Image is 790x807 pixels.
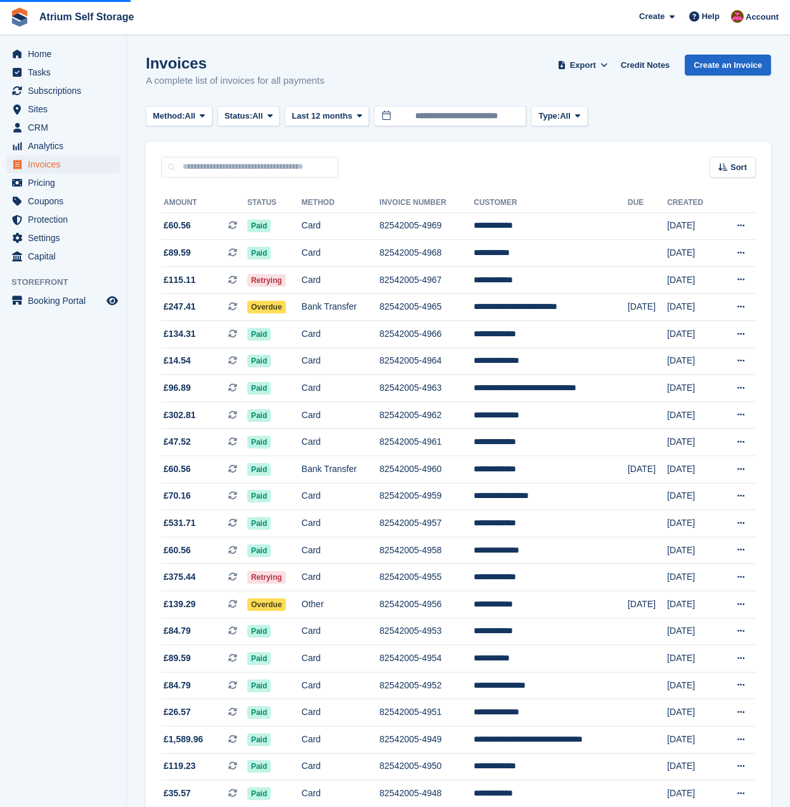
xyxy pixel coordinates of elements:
td: Other [302,591,380,619]
span: £134.31 [164,327,196,341]
td: [DATE] [667,753,718,780]
a: menu [6,82,120,100]
span: Paid [247,517,271,530]
span: Paid [247,733,271,746]
td: 82542005-4964 [380,348,474,375]
button: Export [555,55,611,75]
td: [DATE] [667,294,718,321]
img: stora-icon-8386f47178a22dfd0bd8f6a31ec36ba5ce8667c1dd55bd0f319d3a0aa187defe.svg [10,8,29,27]
span: Analytics [28,137,104,155]
span: Export [570,59,596,72]
td: Card [302,213,380,240]
span: All [185,110,196,122]
span: £60.56 [164,463,191,476]
td: [DATE] [628,591,667,619]
th: Created [667,193,718,213]
td: Card [302,402,380,429]
span: Booking Portal [28,292,104,310]
td: Card [302,672,380,699]
td: 82542005-4967 [380,266,474,294]
td: [DATE] [667,213,718,240]
span: £119.23 [164,759,196,773]
td: 82542005-4968 [380,240,474,267]
td: 82542005-4961 [380,429,474,456]
span: £60.56 [164,219,191,232]
td: Bank Transfer [302,294,380,321]
span: Retrying [247,274,286,287]
td: 82542005-4956 [380,591,474,619]
a: menu [6,119,120,136]
p: A complete list of invoices for all payments [146,74,325,88]
span: £60.56 [164,544,191,557]
button: Status: All [217,106,280,127]
td: Card [302,726,380,753]
button: Type: All [531,106,587,127]
td: [DATE] [667,699,718,726]
span: £375.44 [164,570,196,584]
span: Paid [247,544,271,557]
span: £139.29 [164,598,196,611]
td: 82542005-4963 [380,375,474,402]
span: Sites [28,100,104,118]
a: menu [6,211,120,228]
a: menu [6,174,120,192]
td: 82542005-4960 [380,456,474,483]
td: [DATE] [628,456,667,483]
span: £35.57 [164,787,191,800]
span: Pricing [28,174,104,192]
span: Subscriptions [28,82,104,100]
td: Card [302,321,380,348]
td: [DATE] [667,483,718,510]
a: menu [6,45,120,63]
a: menu [6,247,120,265]
td: 82542005-4949 [380,726,474,753]
th: Invoice Number [380,193,474,213]
button: Method: All [146,106,212,127]
td: Card [302,429,380,456]
span: Overdue [247,598,286,611]
td: [DATE] [667,266,718,294]
span: Coupons [28,192,104,210]
span: Retrying [247,571,286,584]
span: Account [746,11,779,23]
span: Paid [247,328,271,341]
th: Customer [474,193,628,213]
td: Card [302,753,380,780]
span: Paid [247,490,271,502]
span: Settings [28,229,104,247]
th: Method [302,193,380,213]
th: Status [247,193,302,213]
td: 82542005-4965 [380,294,474,321]
button: Last 12 months [285,106,369,127]
span: £84.79 [164,679,191,692]
td: 82542005-4952 [380,672,474,699]
a: menu [6,137,120,155]
span: All [252,110,263,122]
span: Tasks [28,63,104,81]
span: Storefront [11,276,126,289]
th: Amount [161,193,247,213]
span: £247.41 [164,300,196,313]
td: 82542005-4951 [380,699,474,726]
span: Paid [247,220,271,232]
td: [DATE] [667,672,718,699]
td: [DATE] [667,510,718,537]
td: 82542005-4953 [380,618,474,645]
td: Card [302,537,380,564]
span: Paid [247,463,271,476]
td: Bank Transfer [302,456,380,483]
td: Card [302,564,380,591]
td: 82542005-4958 [380,537,474,564]
a: Atrium Self Storage [34,6,139,27]
a: Credit Notes [616,55,675,75]
td: 82542005-4950 [380,753,474,780]
td: [DATE] [667,537,718,564]
span: Status: [224,110,252,122]
span: Overdue [247,301,286,313]
td: [DATE] [667,726,718,753]
img: Mark Rhodes [731,10,744,23]
span: Home [28,45,104,63]
td: Card [302,240,380,267]
td: [DATE] [667,645,718,672]
td: [DATE] [667,240,718,267]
